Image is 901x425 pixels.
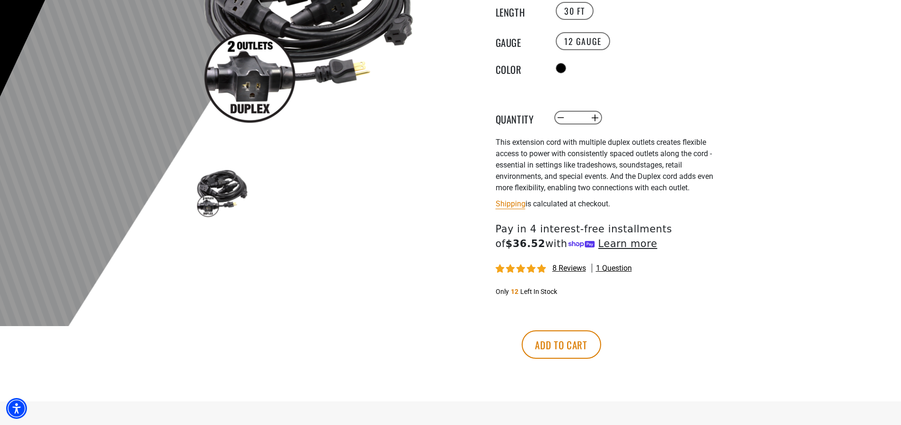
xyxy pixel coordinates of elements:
div: Accessibility Menu [6,398,27,419]
span: 5.00 stars [496,265,548,274]
span: Only [496,288,509,295]
span: Left In Stock [520,288,557,295]
div: is calculated at checkout. [496,197,727,210]
label: Quantity [496,112,543,124]
img: black [195,164,250,219]
span: 12 [511,288,518,295]
a: Shipping [496,199,525,208]
legend: Gauge [496,35,543,47]
span: This extension cord with multiple duplex outlets creates flexible access to power with consistent... [496,138,713,192]
legend: Length [496,5,543,17]
label: 30 FT [556,2,594,20]
legend: Color [496,62,543,74]
label: 12 Gauge [556,32,610,50]
button: Add to cart [522,330,601,359]
span: 8 reviews [552,264,586,273]
span: 1 question [596,263,632,274]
